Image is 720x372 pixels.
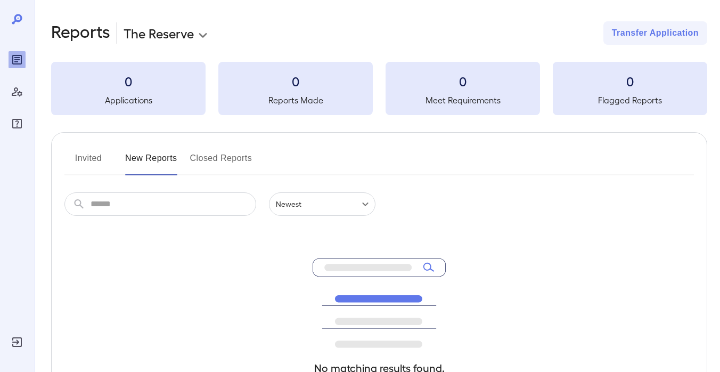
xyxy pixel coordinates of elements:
h5: Flagged Reports [553,94,707,107]
div: FAQ [9,115,26,132]
summary: 0Applications0Reports Made0Meet Requirements0Flagged Reports [51,62,707,115]
h3: 0 [218,72,373,90]
h3: 0 [386,72,540,90]
div: Log Out [9,334,26,351]
div: Manage Users [9,83,26,100]
h3: 0 [51,72,206,90]
h3: 0 [553,72,707,90]
div: Reports [9,51,26,68]
h5: Meet Requirements [386,94,540,107]
p: The Reserve [124,25,194,42]
button: Transfer Application [603,21,707,45]
button: Invited [64,150,112,175]
div: Newest [269,192,375,216]
button: Closed Reports [190,150,252,175]
h5: Reports Made [218,94,373,107]
button: New Reports [125,150,177,175]
h2: Reports [51,21,110,45]
h5: Applications [51,94,206,107]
